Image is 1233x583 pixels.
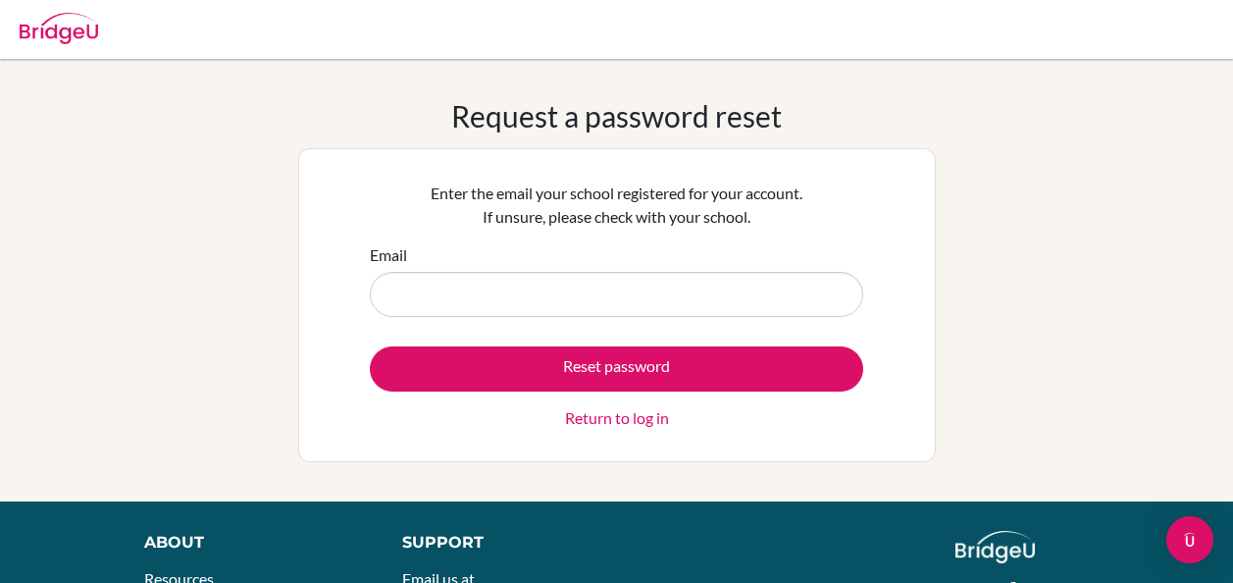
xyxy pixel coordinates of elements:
img: Bridge-U [20,13,98,44]
img: logo_white@2x-f4f0deed5e89b7ecb1c2cc34c3e3d731f90f0f143d5ea2071677605dd97b5244.png [955,531,1035,563]
label: Email [370,243,407,267]
h1: Request a password reset [451,98,782,133]
div: About [144,531,358,555]
button: Reset password [370,346,863,392]
p: Enter the email your school registered for your account. If unsure, please check with your school. [370,182,863,229]
a: Return to log in [565,406,669,430]
div: Support [402,531,597,555]
div: Open Intercom Messenger [1166,516,1213,563]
